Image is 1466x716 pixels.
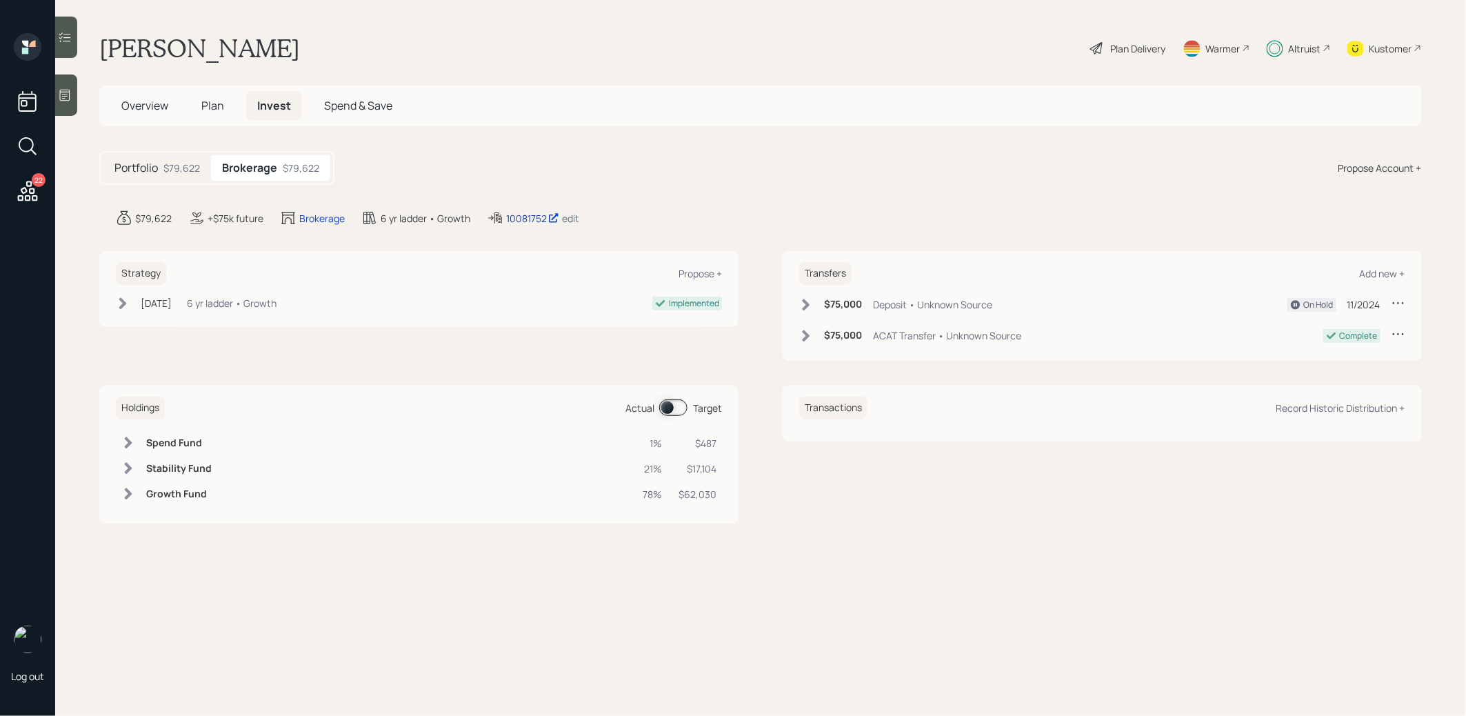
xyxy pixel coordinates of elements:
[163,161,200,175] div: $79,622
[324,98,392,113] span: Spend & Save
[116,397,165,419] h6: Holdings
[824,330,862,341] h6: $75,000
[146,463,212,475] h6: Stability Fund
[824,299,862,310] h6: $75,000
[222,161,277,175] h5: Brokerage
[1111,41,1166,56] div: Plan Delivery
[257,98,291,113] span: Invest
[1276,401,1405,415] div: Record Historic Distribution +
[873,297,992,312] div: Deposit • Unknown Source
[1360,267,1405,280] div: Add new +
[799,262,852,285] h6: Transfers
[562,212,579,225] div: edit
[506,211,559,226] div: 10081752
[643,436,662,450] div: 1%
[799,397,867,419] h6: Transactions
[11,670,44,683] div: Log out
[299,211,345,226] div: Brokerage
[99,33,300,63] h1: [PERSON_NAME]
[669,297,719,310] div: Implemented
[141,296,172,310] div: [DATE]
[283,161,319,175] div: $79,622
[146,437,212,449] h6: Spend Fund
[679,487,716,501] div: $62,030
[187,296,277,310] div: 6 yr ladder • Growth
[1369,41,1412,56] div: Kustomer
[381,211,470,226] div: 6 yr ladder • Growth
[146,488,212,500] h6: Growth Fund
[693,401,722,415] div: Target
[1338,161,1422,175] div: Propose Account +
[679,267,722,280] div: Propose +
[679,436,716,450] div: $487
[873,328,1021,343] div: ACAT Transfer • Unknown Source
[643,461,662,476] div: 21%
[208,211,263,226] div: +$75k future
[1206,41,1241,56] div: Warmer
[201,98,224,113] span: Plan
[121,98,168,113] span: Overview
[32,173,46,187] div: 22
[14,626,41,653] img: treva-nostdahl-headshot.png
[625,401,654,415] div: Actual
[1340,330,1378,342] div: Complete
[1304,299,1334,311] div: On Hold
[679,461,716,476] div: $17,104
[114,161,158,175] h5: Portfolio
[643,487,662,501] div: 78%
[1347,297,1380,312] div: 11/2024
[116,262,166,285] h6: Strategy
[135,211,172,226] div: $79,622
[1289,41,1321,56] div: Altruist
